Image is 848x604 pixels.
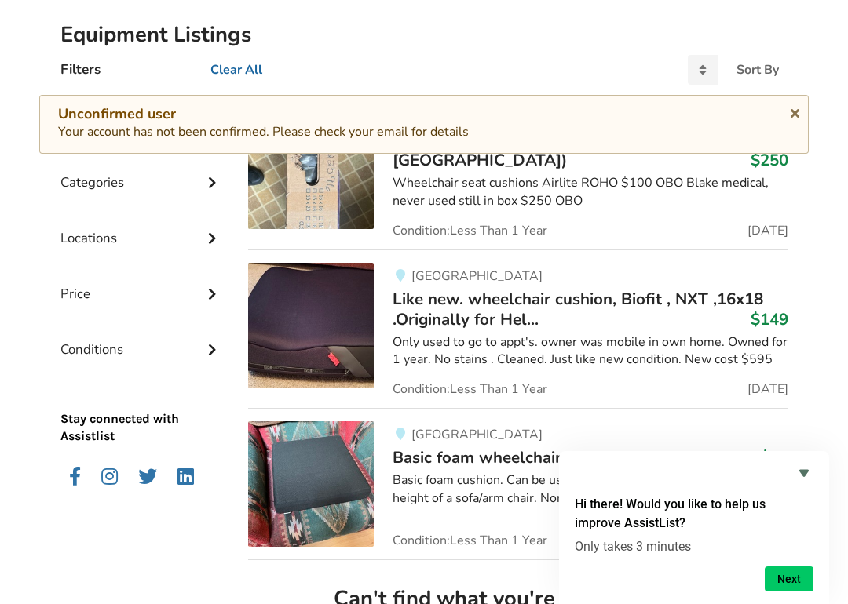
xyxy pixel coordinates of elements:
[58,105,790,123] div: Unconfirmed user
[765,566,813,591] button: Next question
[393,288,763,330] span: Like new. wheelchair cushion, Biofit , NXT ,16x18 .Originally for Hel...
[60,143,224,198] div: Categories
[760,447,788,468] h3: $30
[210,61,262,78] u: Clear All
[60,366,224,446] p: Stay connected with Assistlist
[575,464,813,591] div: Hi there! Would you like to help us improve AssistList?
[60,21,788,49] h2: Equipment Listings
[737,64,779,76] div: Sort By
[393,333,788,369] div: Only used to go to appt's. owner was mobile in own home. Owned for 1 year. No stains . Cleaned. J...
[393,446,623,468] span: Basic foam wheelchair cushion
[248,104,788,249] a: mobility-wheelchair cushions (victoria, bc)OtherWheelchair cushions ([GEOGRAPHIC_DATA], [GEOGRAPH...
[60,198,224,254] div: Locations
[248,408,788,559] a: mobility-basic foam wheelchair cushion[GEOGRAPHIC_DATA]Basic foam wheelchair cushion$30Basic foam...
[393,471,788,508] div: Basic foam cushion. Can be used on a wheelchair or to increase the height of a sofa/arm chair. No...
[248,249,788,409] a: mobility- like new. wheelchair cushion, biofit , nxt ,16x18 .originally for helio c2. [GEOGRAPHIC...
[747,383,788,395] span: [DATE]
[747,224,788,237] span: [DATE]
[248,104,374,229] img: mobility-wheelchair cushions (victoria, bc)
[393,534,547,547] span: Condition: Less Than 1 Year
[575,495,813,533] h2: Hi there! Would you like to help us improve AssistList?
[248,421,374,547] img: mobility-basic foam wheelchair cushion
[795,464,813,482] button: Hide survey
[393,224,547,237] span: Condition: Less Than 1 Year
[60,254,224,310] div: Price
[751,150,788,170] h3: $250
[393,383,547,395] span: Condition: Less Than 1 Year
[60,310,224,366] div: Conditions
[58,105,790,141] div: Your account has not been confirmed. Please check your email for details
[248,263,374,388] img: mobility- like new. wheelchair cushion, biofit , nxt ,16x18 .originally for helio c2.
[751,309,788,329] h3: $149
[575,539,813,554] p: Only takes 3 minutes
[411,426,543,443] span: [GEOGRAPHIC_DATA]
[411,267,543,285] span: [GEOGRAPHIC_DATA]
[393,174,788,210] div: Wheelchair seat cushions Airlite ROHO $100 OBO Blake medical, never used still in box $250 OBO
[60,60,101,78] h4: Filters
